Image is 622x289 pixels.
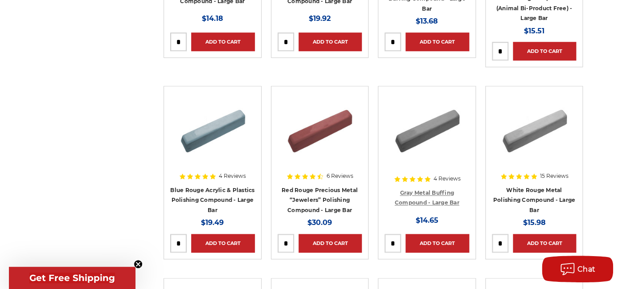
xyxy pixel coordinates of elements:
[513,234,577,253] a: Add to Cart
[309,14,331,23] span: $19.92
[191,32,255,51] a: Add to Cart
[170,187,254,213] a: Blue Rouge Acrylic & Plastics Polishing Compound - Large Bar
[177,92,248,164] img: Blue rouge polishing compound
[299,234,362,253] a: Add to Cart
[307,218,332,227] span: $30.09
[416,17,438,25] span: $13.68
[405,234,469,253] a: Add to Cart
[405,32,469,51] a: Add to Cart
[284,92,355,164] img: Red Rouge Jewelers Buffing Compound
[391,92,462,164] img: Gray Buffing Compound
[9,267,135,289] div: Get Free ShippingClose teaser
[29,273,115,283] span: Get Free Shipping
[278,92,362,177] a: Red Rouge Jewelers Buffing Compound
[395,189,459,206] a: Gray Metal Buffing Compound - Large Bar
[326,173,353,179] span: 6 Reviews
[170,92,255,177] a: Blue rouge polishing compound
[492,92,577,177] a: White Rouge Buffing Compound
[499,92,570,164] img: White Rouge Buffing Compound
[202,14,223,23] span: $14.18
[513,42,577,60] a: Add to Cart
[134,260,143,269] button: Close teaser
[577,265,596,273] span: Chat
[299,32,362,51] a: Add to Cart
[434,176,461,181] span: 4 Reviews
[219,173,246,179] span: 4 Reviews
[282,187,358,213] a: Red Rouge Precious Metal “Jewelers” Polishing Compound - Large Bar
[540,173,569,179] span: 15 Reviews
[191,234,255,253] a: Add to Cart
[493,187,575,213] a: White Rouge Metal Polishing Compound - Large Bar
[523,218,545,227] span: $15.98
[524,27,544,35] span: $15.51
[542,256,613,282] button: Chat
[416,216,438,225] span: $14.65
[201,218,224,227] span: $19.49
[385,92,469,177] a: Gray Buffing Compound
